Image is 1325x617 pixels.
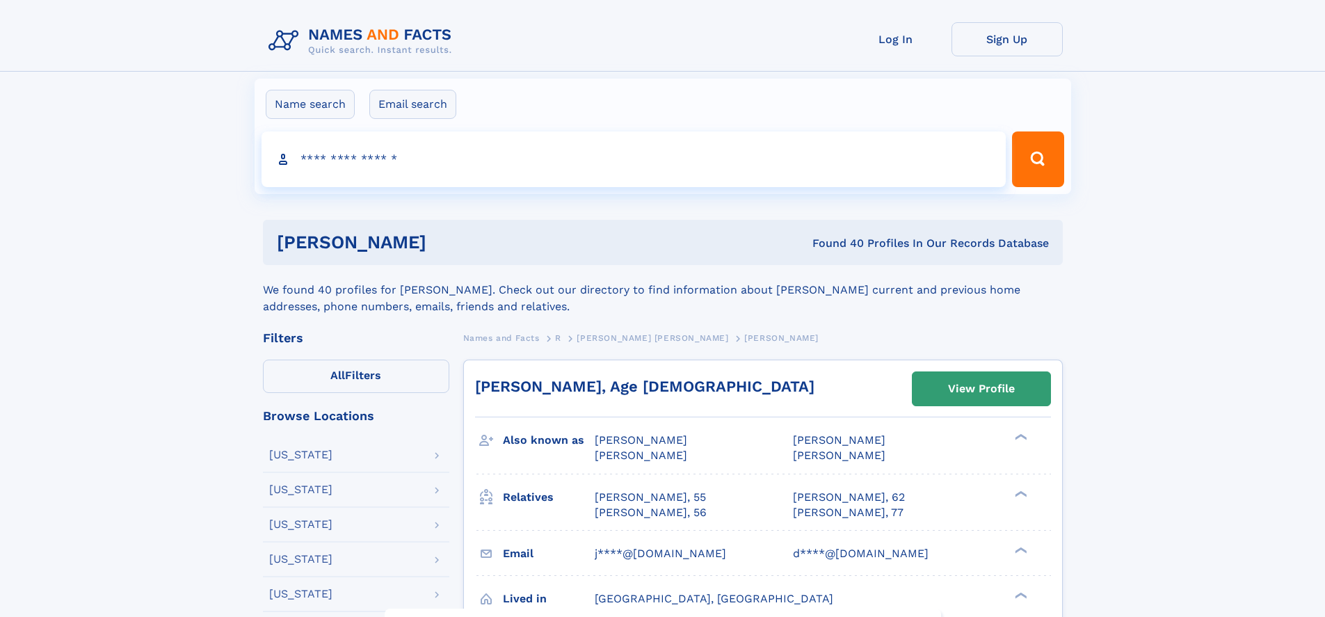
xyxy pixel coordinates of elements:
[840,22,951,56] a: Log In
[269,484,332,495] div: [US_STATE]
[503,542,595,566] h3: Email
[269,519,332,530] div: [US_STATE]
[1011,591,1028,600] div: ❯
[577,333,728,343] span: [PERSON_NAME] [PERSON_NAME]
[1012,131,1063,187] button: Search Button
[503,486,595,509] h3: Relatives
[269,554,332,565] div: [US_STATE]
[951,22,1063,56] a: Sign Up
[263,22,463,60] img: Logo Names and Facts
[269,588,332,600] div: [US_STATE]
[1011,489,1028,498] div: ❯
[463,329,540,346] a: Names and Facts
[595,449,687,462] span: [PERSON_NAME]
[266,90,355,119] label: Name search
[475,378,814,395] a: [PERSON_NAME], Age [DEMOGRAPHIC_DATA]
[263,332,449,344] div: Filters
[262,131,1006,187] input: search input
[793,490,905,505] a: [PERSON_NAME], 62
[330,369,345,382] span: All
[793,433,885,447] span: [PERSON_NAME]
[369,90,456,119] label: Email search
[263,360,449,393] label: Filters
[1011,545,1028,554] div: ❯
[595,592,833,605] span: [GEOGRAPHIC_DATA], [GEOGRAPHIC_DATA]
[555,333,561,343] span: R
[793,449,885,462] span: [PERSON_NAME]
[1011,433,1028,442] div: ❯
[577,329,728,346] a: [PERSON_NAME] [PERSON_NAME]
[595,490,706,505] a: [PERSON_NAME], 55
[744,333,819,343] span: [PERSON_NAME]
[277,234,620,251] h1: [PERSON_NAME]
[913,372,1050,406] a: View Profile
[595,433,687,447] span: [PERSON_NAME]
[503,587,595,611] h3: Lived in
[948,373,1015,405] div: View Profile
[263,265,1063,315] div: We found 40 profiles for [PERSON_NAME]. Check out our directory to find information about [PERSON...
[619,236,1049,251] div: Found 40 Profiles In Our Records Database
[793,505,904,520] a: [PERSON_NAME], 77
[503,428,595,452] h3: Also known as
[269,449,332,460] div: [US_STATE]
[555,329,561,346] a: R
[263,410,449,422] div: Browse Locations
[595,505,707,520] a: [PERSON_NAME], 56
